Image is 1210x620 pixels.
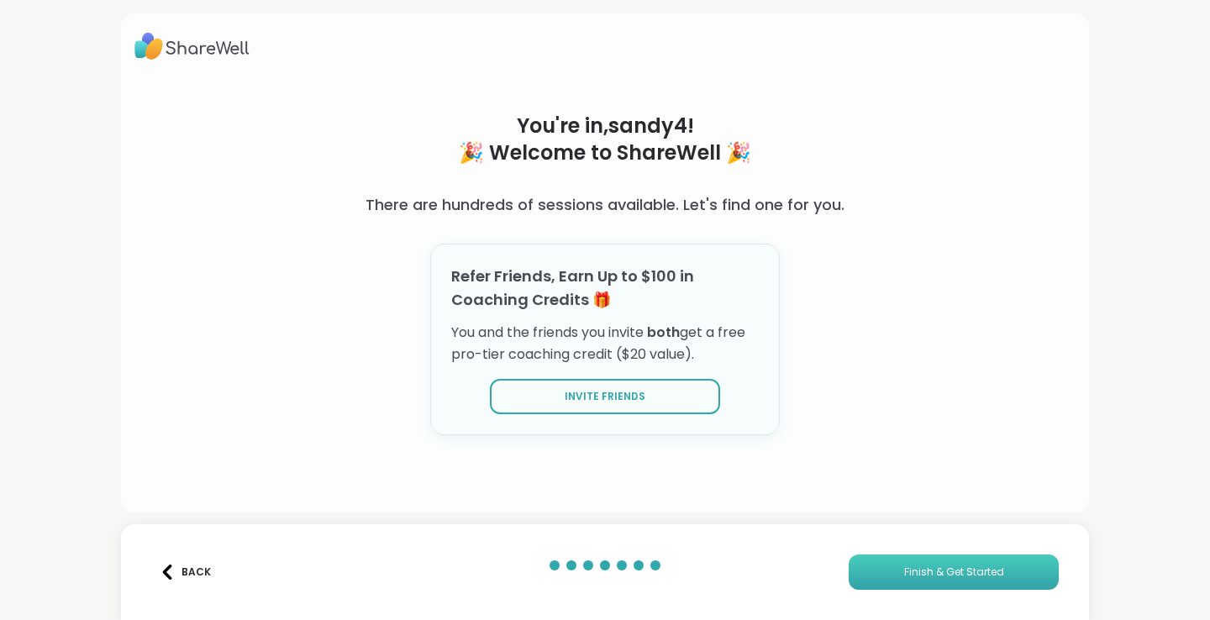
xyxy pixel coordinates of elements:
[160,565,211,580] div: Back
[134,27,250,66] img: ShareWell Logo
[366,193,844,217] h3: There are hundreds of sessions available. Let's find one for you.
[451,322,759,365] p: You and the friends you invite get a free pro-tier coaching credit ($20 value).
[314,113,897,166] h1: You're in, sandy4 ! 🎉 Welcome to ShareWell 🎉
[565,389,645,404] span: Invite Friends
[849,554,1059,590] button: Finish & Get Started
[647,323,680,342] span: both
[451,265,759,312] h3: Refer Friends, Earn Up to $100 in Coaching Credits 🎁
[490,379,720,414] button: Invite Friends
[904,565,1004,580] span: Finish & Get Started
[151,554,218,590] button: Back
